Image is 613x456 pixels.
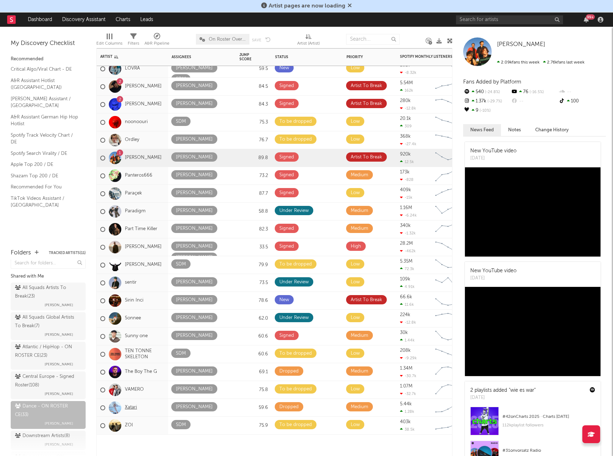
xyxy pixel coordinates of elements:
div: [DATE] [470,155,517,162]
div: 62.0 [239,314,268,323]
div: -27.4k [400,142,416,146]
div: [PERSON_NAME] [176,171,213,179]
svg: Chart title [432,221,464,238]
div: Low [351,189,360,197]
div: [PERSON_NAME] [176,314,213,322]
div: [PERSON_NAME] [176,207,213,215]
a: Leads [135,12,158,27]
a: noonoouri [125,119,148,125]
div: New [279,296,289,304]
div: A&R Pipeline [145,30,169,51]
div: 82.3 [239,225,268,234]
a: #42onCharts 2025 · Charts [DATE]112kplaylist followers [465,407,601,441]
a: "wie es war" [509,388,536,393]
a: Downstream Artists(8)[PERSON_NAME] [11,431,86,450]
div: Under Review [279,314,309,322]
span: [PERSON_NAME] [45,301,73,309]
svg: Chart title [432,60,464,78]
div: -15k [400,195,412,200]
button: Change History [528,124,576,136]
div: # 31 on vorsatz Radio [502,446,595,455]
div: My Discovery Checklist [11,39,86,48]
span: [PERSON_NAME] [45,419,73,428]
div: Dropped [279,403,299,411]
a: Spotify Search Virality / DE [11,150,78,157]
div: 60.6 [239,350,268,359]
div: 5.44k [400,402,412,406]
a: Xatari [125,405,137,411]
svg: Chart title [432,256,464,274]
button: Tracked Artists(11) [49,251,86,255]
div: [PERSON_NAME] [176,242,213,251]
div: To be dropped [279,117,312,126]
a: VAMERO [125,387,144,393]
span: [PERSON_NAME] [497,41,545,47]
div: Artist To Break [351,100,382,108]
a: The Boy The G [125,369,157,375]
div: 1.16M [400,206,412,210]
div: 5.54M [400,81,413,85]
div: Low [351,314,360,322]
div: 60.6 [239,332,268,341]
div: 340k [400,223,411,228]
div: -6.24k [400,213,417,218]
div: Medium [351,224,368,233]
div: [PERSON_NAME] [176,385,213,394]
a: Ordley [125,137,139,143]
a: [PERSON_NAME] [125,83,162,90]
a: Atlantic / HipHop - ON ROSTER CE(23)[PERSON_NAME] [11,342,86,370]
div: [PERSON_NAME] [176,367,213,376]
div: 73.2 [239,172,268,180]
div: # 42 on Charts 2025 · Charts [DATE] [502,412,595,421]
span: -24.8 % [484,90,500,94]
div: New YouTube video [470,147,517,155]
svg: Chart title [432,417,464,435]
div: 403k [400,420,411,424]
div: Artist (Artist) [297,30,320,51]
div: [PERSON_NAME] [176,153,213,162]
div: 2 playlists added [470,387,536,394]
div: 208k [400,348,411,353]
div: 1.44k [400,338,415,343]
span: 2.09k fans this week [497,60,539,65]
svg: Chart title [432,292,464,310]
a: A&R Assistant Hotlist ([GEOGRAPHIC_DATA]) [11,77,78,91]
div: 4.91k [400,284,415,289]
div: [PERSON_NAME] [176,403,213,411]
button: Undo the changes to the current view. [265,36,271,42]
div: 72.3k [400,267,414,271]
a: Part Time Killer [125,226,157,232]
svg: Chart title [432,96,464,113]
div: [PERSON_NAME] [176,331,213,340]
div: 79.9 [239,261,268,269]
svg: Chart title [432,238,464,256]
button: News Feed [463,124,501,136]
div: Downstream Artists ( 8 ) [15,432,70,440]
div: To be dropped [279,260,312,269]
div: Jump Score [239,53,257,61]
div: 920k [400,152,411,157]
div: Signed [279,82,294,90]
div: Priority [346,55,375,59]
input: Search for artists [456,15,563,24]
a: [PERSON_NAME] [125,262,162,268]
div: 1.37k [463,97,511,106]
div: Medium [351,331,368,340]
div: [PERSON_NAME] [176,224,213,233]
div: Low [351,278,360,287]
a: Apple Top 200 / DE [11,161,78,168]
div: Low [351,349,360,358]
a: All Squads Global Artists To Break(7)[PERSON_NAME] [11,312,86,340]
div: 59.6 [239,404,268,412]
div: Signed [279,100,294,108]
div: To be dropped [279,385,312,394]
a: Recommended For You [11,183,78,191]
div: [PERSON_NAME] [176,253,213,262]
div: Central Europe - Signed Roster ( 108 ) [15,373,80,390]
a: Critical Algo/Viral Chart - DE [11,65,78,73]
div: Medium [351,367,368,376]
div: [PERSON_NAME] [176,278,213,287]
div: 58.8 [239,207,268,216]
div: Signed [279,242,294,251]
div: Signed [279,153,294,162]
